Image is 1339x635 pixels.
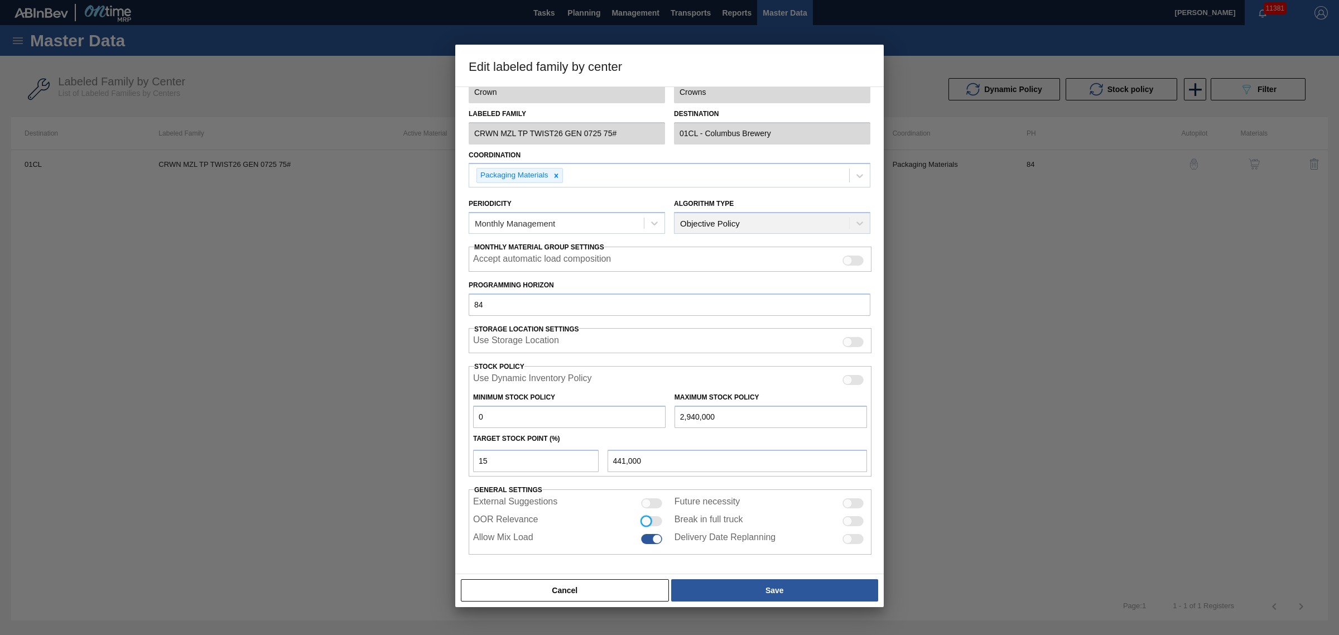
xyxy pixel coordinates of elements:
label: When enabled, the system will display stocks from different storage locations. [473,335,559,349]
label: External Suggestions [473,497,557,510]
label: Future necessity [675,497,740,510]
label: Stock Policy [474,363,524,371]
div: Monthly Management [475,219,555,228]
label: OOR Relevance [473,514,538,528]
label: Accept automatic load composition [473,254,611,267]
label: Minimum Stock Policy [473,393,555,401]
h3: Edit labeled family by center [455,45,884,87]
span: Storage Location Settings [474,325,579,333]
span: General settings [474,486,542,494]
label: Labeled Family [469,106,665,122]
label: Coordination [469,151,521,159]
button: Save [671,579,878,602]
label: Maximum Stock Policy [675,393,759,401]
label: Allow Mix Load [473,532,533,546]
div: Packaging Materials [477,169,550,182]
button: Cancel [461,579,669,602]
label: Break in full truck [675,514,743,528]
label: When enabled, the system will use inventory based on the Dynamic Inventory Policy. [473,373,592,387]
label: Delivery Date Replanning [675,532,776,546]
span: Monthly Material Group Settings [474,243,604,251]
label: Algorithm Type [674,200,734,208]
label: Periodicity [469,200,512,208]
label: Destination [674,106,870,122]
label: Target Stock Point (%) [473,435,560,442]
label: Programming Horizon [469,277,870,294]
